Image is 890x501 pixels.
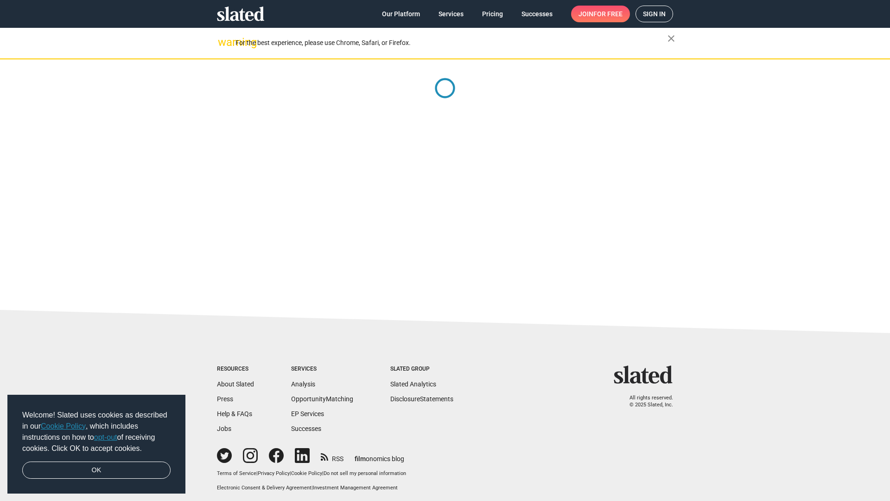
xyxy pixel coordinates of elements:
[291,380,315,388] a: Analysis
[375,6,427,22] a: Our Platform
[620,395,673,408] p: All rights reserved. © 2025 Slated, Inc.
[258,470,290,476] a: Privacy Policy
[217,410,252,417] a: Help & FAQs
[256,470,258,476] span: |
[218,37,229,48] mat-icon: warning
[390,366,453,373] div: Slated Group
[475,6,510,22] a: Pricing
[439,6,464,22] span: Services
[666,33,677,44] mat-icon: close
[217,366,254,373] div: Resources
[482,6,503,22] span: Pricing
[291,470,322,476] a: Cookie Policy
[291,366,353,373] div: Services
[324,470,406,477] button: Do not sell my personal information
[593,6,623,22] span: for free
[291,410,324,417] a: EP Services
[514,6,560,22] a: Successes
[217,425,231,432] a: Jobs
[235,37,667,49] div: For the best experience, please use Chrome, Safari, or Firefox.
[643,6,666,22] span: Sign in
[390,380,436,388] a: Slated Analytics
[217,470,256,476] a: Terms of Service
[217,485,311,491] a: Electronic Consent & Delivery Agreement
[311,485,313,491] span: |
[578,6,623,22] span: Join
[7,395,185,494] div: cookieconsent
[22,410,171,454] span: Welcome! Slated uses cookies as described in our , which includes instructions on how to of recei...
[521,6,553,22] span: Successes
[94,433,117,441] a: opt-out
[291,395,353,403] a: OpportunityMatching
[355,455,366,462] span: film
[313,485,398,491] a: Investment Management Agreement
[321,449,343,463] a: RSS
[355,447,404,463] a: filmonomics blog
[636,6,673,22] a: Sign in
[390,395,453,403] a: DisclosureStatements
[41,422,86,430] a: Cookie Policy
[217,380,254,388] a: About Slated
[217,395,233,403] a: Press
[322,470,324,476] span: |
[431,6,471,22] a: Services
[571,6,630,22] a: Joinfor free
[382,6,420,22] span: Our Platform
[290,470,291,476] span: |
[22,462,171,479] a: dismiss cookie message
[291,425,321,432] a: Successes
